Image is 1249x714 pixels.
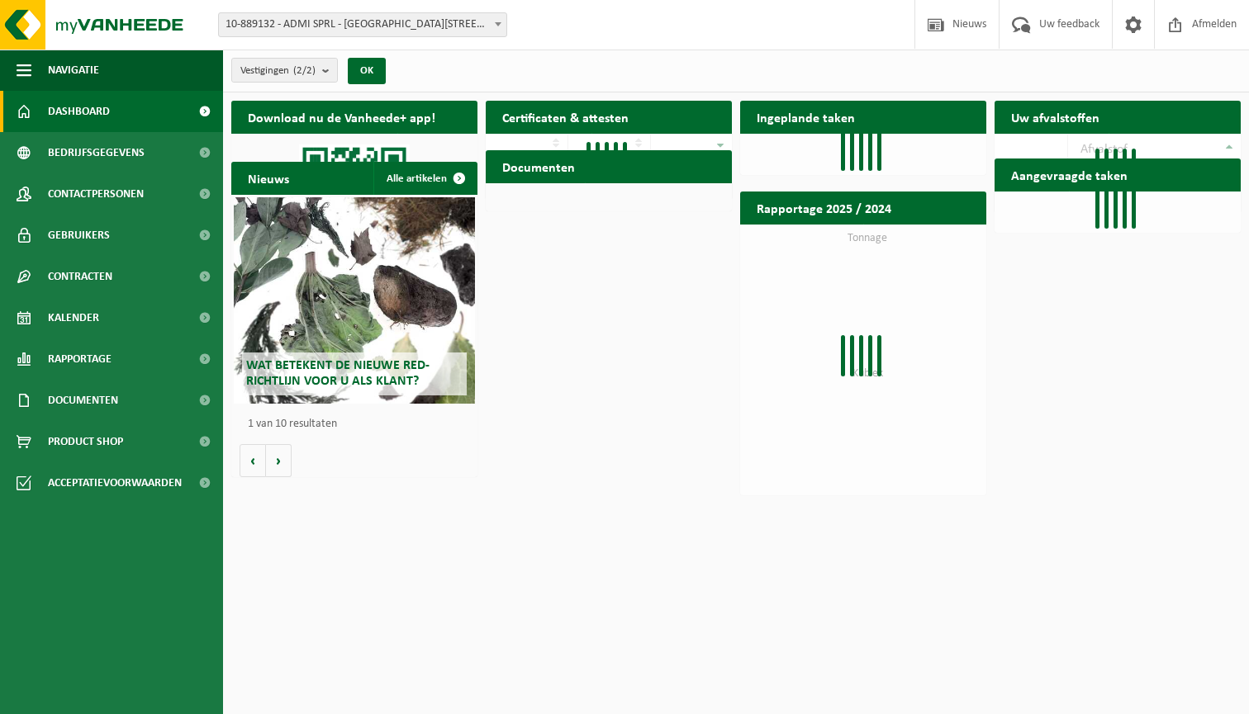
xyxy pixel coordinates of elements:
[240,444,266,477] button: Vorige
[293,65,316,76] count: (2/2)
[373,162,476,195] a: Alle artikelen
[48,173,144,215] span: Contactpersonen
[863,224,985,257] a: Bekijk rapportage
[740,192,908,224] h2: Rapportage 2025 / 2024
[48,50,99,91] span: Navigatie
[486,101,645,133] h2: Certificaten & attesten
[348,58,386,84] button: OK
[740,101,871,133] h2: Ingeplande taken
[234,197,475,404] a: Wat betekent de nieuwe RED-richtlijn voor u als klant?
[266,444,292,477] button: Volgende
[240,59,316,83] span: Vestigingen
[48,256,112,297] span: Contracten
[48,462,182,504] span: Acceptatievoorwaarden
[995,101,1116,133] h2: Uw afvalstoffen
[246,359,430,388] span: Wat betekent de nieuwe RED-richtlijn voor u als klant?
[48,215,110,256] span: Gebruikers
[248,418,469,430] p: 1 van 10 resultaten
[48,421,123,462] span: Product Shop
[231,162,306,194] h2: Nieuws
[48,132,145,173] span: Bedrijfsgegevens
[486,150,591,182] h2: Documenten
[218,12,507,37] span: 10-889132 - ADMI SPRL - 7971 BASÈCLES, RUE DE QUEVAUCAMPS 59
[231,58,338,83] button: Vestigingen(2/2)
[231,134,477,319] img: Download de VHEPlus App
[219,13,506,36] span: 10-889132 - ADMI SPRL - 7971 BASÈCLES, RUE DE QUEVAUCAMPS 59
[48,91,110,132] span: Dashboard
[48,380,118,421] span: Documenten
[48,297,99,338] span: Kalender
[995,158,1144,191] h2: Aangevraagde taken
[48,338,112,380] span: Rapportage
[231,101,452,133] h2: Download nu de Vanheede+ app!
